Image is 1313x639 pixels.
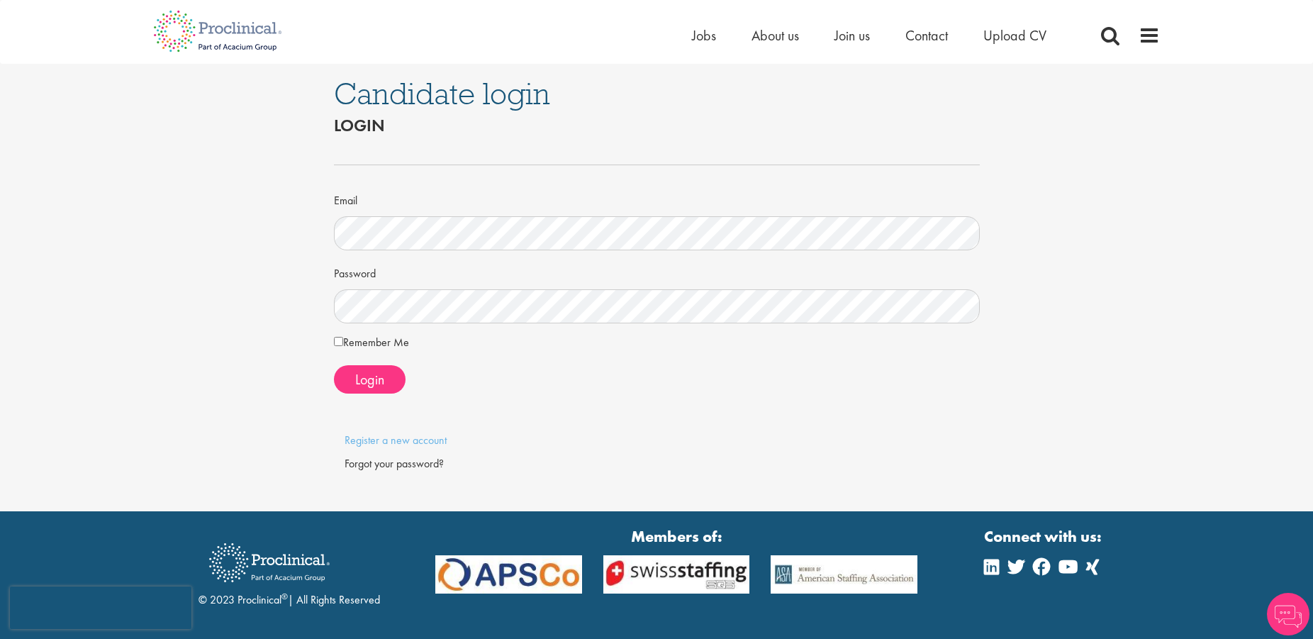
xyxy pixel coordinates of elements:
h2: Login [334,116,980,135]
input: Remember Me [334,337,343,346]
span: Candidate login [334,74,550,113]
strong: Members of: [435,526,917,548]
img: APSCo [593,555,761,594]
label: Password [334,261,376,282]
label: Remember Me [334,334,409,351]
a: Contact [905,26,948,45]
div: © 2023 Proclinical | All Rights Reserved [199,533,380,609]
button: Login [334,365,406,394]
label: Email [334,188,357,209]
a: Upload CV [983,26,1046,45]
img: Chatbot [1267,593,1309,635]
a: Register a new account [345,433,447,448]
a: About us [752,26,799,45]
a: Join us [834,26,870,45]
img: APSCo [760,555,928,594]
strong: Connect with us: [984,526,1105,548]
img: Proclinical Recruitment [199,533,340,592]
div: Forgot your password? [345,456,969,472]
span: Login [355,370,384,389]
a: Jobs [692,26,716,45]
sup: ® [281,591,288,602]
img: APSCo [425,555,593,594]
iframe: reCAPTCHA [10,587,191,629]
